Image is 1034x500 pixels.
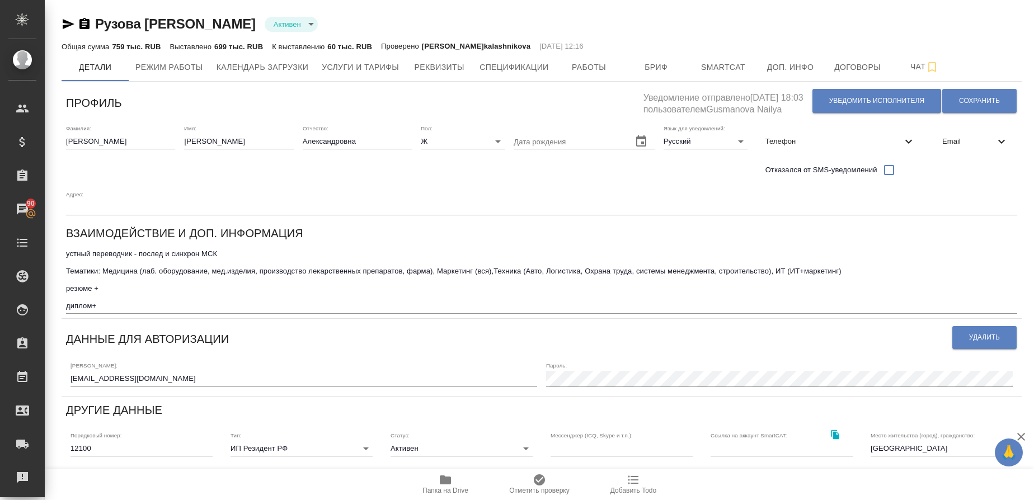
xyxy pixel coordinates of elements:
[586,469,680,500] button: Добавить Todo
[942,89,1017,113] button: Сохранить
[422,487,468,494] span: Папка на Drive
[66,249,1017,310] textarea: устный переводчик - послед и синхрон МСК Тематики: Медицина (лаб. оборудование, мед.изделия, прои...
[509,487,569,494] span: Отметить проверку
[898,60,952,74] span: Чат
[756,129,924,154] div: Телефон
[969,333,1000,342] span: Удалить
[711,432,787,438] label: Ссылка на аккаунт SmartCAT:
[66,191,83,197] label: Адрес:
[697,60,750,74] span: Smartcat
[764,60,817,74] span: Доп. инфо
[871,432,975,438] label: Место жительства (город), гражданство:
[95,16,256,31] a: Рузова [PERSON_NAME]
[492,469,586,500] button: Отметить проверку
[422,41,530,52] p: [PERSON_NAME]kalashnikova
[412,60,466,74] span: Реквизиты
[398,469,492,500] button: Папка на Drive
[539,41,584,52] p: [DATE] 12:16
[231,441,373,456] div: ИП Резидент РФ
[664,125,725,131] label: Язык для уведомлений:
[391,432,410,438] label: Статус:
[925,60,939,74] svg: Подписаться
[66,401,162,419] h6: Другие данные
[3,195,42,223] a: 90
[62,43,112,51] p: Общая сумма
[184,125,196,131] label: Имя:
[664,134,748,149] div: Русский
[831,60,885,74] span: Договоры
[765,164,877,176] span: Отказался от SMS-уведомлений
[322,60,399,74] span: Услуги и тарифы
[562,60,616,74] span: Работы
[66,330,229,348] h6: Данные для авторизации
[270,20,304,29] button: Активен
[217,60,309,74] span: Календарь загрузки
[381,41,422,52] p: Проверено
[66,125,91,131] label: Фамилия:
[995,438,1023,466] button: 🙏
[70,363,117,369] label: [PERSON_NAME]:
[829,96,924,106] span: Уведомить исполнителя
[942,136,995,147] span: Email
[20,198,41,209] span: 90
[272,43,327,51] p: К выставлению
[610,487,656,494] span: Добавить Todo
[265,17,318,32] div: Активен
[551,432,633,438] label: Мессенджер (ICQ, Skype и т.п.):
[643,86,812,116] h5: Уведомление отправлено [DATE] 18:03 пользователем Gusmanova Nailya
[421,125,433,131] label: Пол:
[999,441,1018,464] span: 🙏
[112,43,161,51] p: 759 тыс. RUB
[214,43,263,51] p: 699 тыс. RUB
[303,125,328,131] label: Отчество:
[959,96,1000,106] span: Сохранить
[62,17,75,31] button: Скопировать ссылку для ЯМессенджера
[231,432,241,438] label: Тип:
[480,60,548,74] span: Спецификации
[391,441,533,456] div: Активен
[765,136,902,147] span: Телефон
[68,60,122,74] span: Детали
[421,134,505,149] div: Ж
[812,89,941,113] button: Уведомить исполнителя
[78,17,91,31] button: Скопировать ссылку
[824,423,847,446] button: Скопировать ссылку
[546,363,567,369] label: Пароль:
[933,129,1017,154] div: Email
[66,94,122,112] h6: Профиль
[135,60,203,74] span: Режим работы
[170,43,215,51] p: Выставлено
[327,43,372,51] p: 60 тыс. RUB
[629,60,683,74] span: Бриф
[70,432,121,438] label: Порядковый номер:
[952,326,1017,349] button: Удалить
[66,224,303,242] h6: Взаимодействие и доп. информация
